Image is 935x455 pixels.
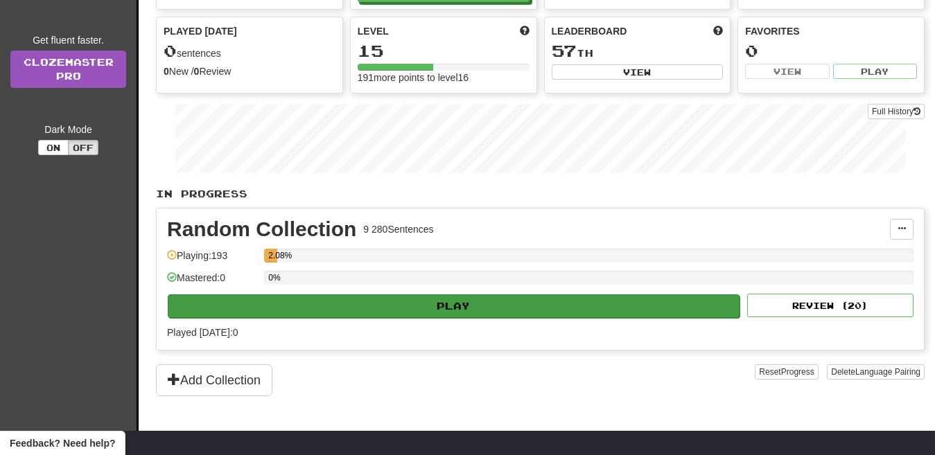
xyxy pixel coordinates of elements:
[10,33,126,47] div: Get fluent faster.
[156,187,925,201] p: In Progress
[552,24,627,38] span: Leaderboard
[10,436,115,450] span: Open feedback widget
[164,64,335,78] div: New / Review
[164,24,237,38] span: Played [DATE]
[10,51,126,88] a: ClozemasterPro
[363,222,433,236] div: 9 280 Sentences
[167,219,356,240] div: Random Collection
[713,24,723,38] span: This week in points, UTC
[167,327,238,338] span: Played [DATE]: 0
[745,64,829,79] button: View
[755,364,818,380] button: ResetProgress
[358,24,389,38] span: Level
[156,364,272,396] button: Add Collection
[167,271,257,294] div: Mastered: 0
[268,249,277,262] div: 2.08%
[194,66,200,77] strong: 0
[164,41,177,60] span: 0
[38,140,69,155] button: On
[164,66,169,77] strong: 0
[520,24,530,38] span: Score more points to level up
[868,104,925,119] button: Full History
[168,294,740,318] button: Play
[552,42,724,60] div: th
[358,71,530,84] div: 191 more points to level 16
[358,42,530,60] div: 15
[167,249,257,271] div: Playing: 193
[164,42,335,60] div: sentences
[10,123,126,136] div: Dark Mode
[745,42,917,60] div: 0
[833,64,917,79] button: Play
[781,367,814,377] span: Progress
[552,64,724,80] button: View
[745,24,917,38] div: Favorites
[747,294,914,317] button: Review (20)
[855,367,920,377] span: Language Pairing
[552,41,577,60] span: 57
[827,364,925,380] button: DeleteLanguage Pairing
[68,140,98,155] button: Off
